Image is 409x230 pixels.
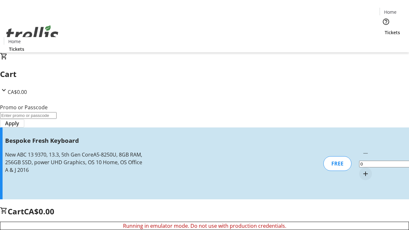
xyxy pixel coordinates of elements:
[380,29,405,36] a: Tickets
[5,151,145,174] div: New ABC 13 9370, 13.3, 5th Gen CoreA5-8250U, 8GB RAM, 256GB SSD, power UHD Graphics, OS 10 Home, ...
[5,119,19,127] span: Apply
[384,9,397,15] span: Home
[8,38,21,45] span: Home
[380,9,400,15] a: Home
[4,46,29,52] a: Tickets
[4,18,61,50] img: Orient E2E Organization UC5SgGxwIU's Logo
[323,156,351,171] div: FREE
[359,167,372,180] button: Increment by one
[4,38,25,45] a: Home
[9,46,24,52] span: Tickets
[24,206,54,217] span: CA$0.00
[380,36,392,49] button: Cart
[385,29,400,36] span: Tickets
[5,136,145,145] h3: Bespoke Fresh Keyboard
[380,15,392,28] button: Help
[8,88,27,96] span: CA$0.00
